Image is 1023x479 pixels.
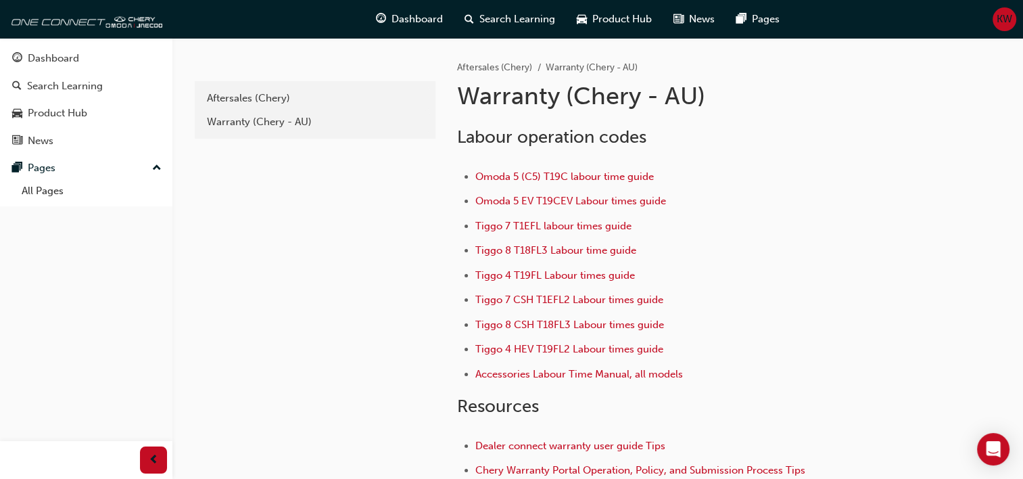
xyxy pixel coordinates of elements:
a: search-iconSearch Learning [454,5,566,33]
button: Pages [5,156,167,181]
div: Open Intercom Messenger [977,433,1009,465]
button: DashboardSearch LearningProduct HubNews [5,43,167,156]
a: Dealer connect warranty user guide Tips [475,440,665,452]
div: Product Hub [28,106,87,121]
a: Product Hub [5,101,167,126]
li: Warranty (Chery - AU) [546,60,638,76]
button: KW [993,7,1016,31]
a: Search Learning [5,74,167,99]
a: Chery Warranty Portal Operation, Policy, and Submission Process Tips [475,464,805,476]
span: news-icon [673,11,684,28]
a: pages-iconPages [725,5,790,33]
a: Tiggo 7 T1EFL labour times guide [475,220,632,232]
span: prev-icon [149,452,159,469]
span: guage-icon [376,11,386,28]
a: Warranty (Chery - AU) [200,110,430,134]
img: oneconnect [7,5,162,32]
a: guage-iconDashboard [365,5,454,33]
a: Tiggo 8 CSH T18FL3 Labour times guide [475,319,664,331]
span: pages-icon [736,11,746,28]
a: Aftersales (Chery) [457,62,532,73]
div: Aftersales (Chery) [207,91,423,106]
div: Search Learning [27,78,103,94]
h1: Warranty (Chery - AU) [457,81,901,111]
span: up-icon [152,160,162,177]
span: News [689,12,715,27]
div: Pages [28,160,55,176]
a: Aftersales (Chery) [200,87,430,110]
a: car-iconProduct Hub [566,5,663,33]
span: KW [997,12,1012,27]
a: Tiggo 4 T19FL Labour times guide [475,269,635,281]
div: News [28,133,53,149]
span: search-icon [465,11,474,28]
span: guage-icon [12,53,22,65]
div: Warranty (Chery - AU) [207,114,423,130]
span: news-icon [12,135,22,147]
a: Accessories Labour Time Manual, all models [475,368,683,380]
span: Pages [752,12,780,27]
span: Labour operation codes [457,127,646,147]
a: Tiggo 8 T18FL3 Labour time guide [475,244,636,256]
span: search-icon [12,81,22,93]
span: car-icon [12,108,22,120]
span: pages-icon [12,162,22,175]
a: news-iconNews [663,5,725,33]
div: Dashboard [28,51,79,66]
a: Dashboard [5,46,167,71]
a: Omoda 5 (C5) T19C labour time guide [475,170,654,183]
a: Tiggo 4 HEV T19FL2 Labour times guide [475,343,663,355]
span: Resources [457,396,539,417]
a: All Pages [16,181,167,202]
a: Tiggo 7 CSH T1EFL2 Labour times guide [475,294,663,306]
span: Product Hub [592,12,652,27]
span: Search Learning [479,12,555,27]
a: News [5,129,167,154]
a: Omoda 5 EV T19CEV Labour times guide [475,195,666,207]
span: car-icon [577,11,587,28]
span: Dashboard [391,12,443,27]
